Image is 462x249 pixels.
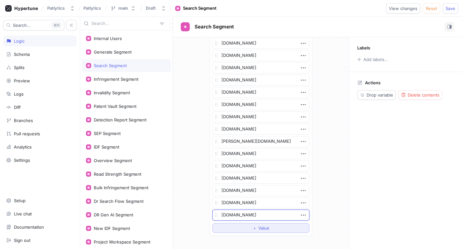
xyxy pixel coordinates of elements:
[212,87,309,98] textarea: [DOMAIN_NAME]
[14,144,32,150] div: Analytics
[94,158,132,163] div: Overview Segment
[94,131,121,136] div: SEP Segment
[386,3,420,14] button: View changes
[94,239,150,244] div: Project Workspace Segment
[423,3,440,14] button: Reset
[365,80,381,85] p: Actions
[3,20,64,30] button: Search...K
[94,199,144,204] div: Dr Search Flow Segment
[357,45,370,50] p: Labels
[94,90,130,95] div: Invalidity Segment
[212,50,309,61] textarea: [DOMAIN_NAME]
[14,91,24,97] div: Logs
[94,185,148,190] div: Bulk Infringement Segment
[14,118,33,123] div: Branches
[118,5,128,11] div: main
[14,65,25,70] div: Splits
[426,6,437,10] span: Reset
[143,3,169,14] button: Draft
[47,5,65,11] div: Patlytics
[91,20,157,27] input: Search...
[212,173,309,184] textarea: [DOMAIN_NAME]
[14,198,26,203] div: Setup
[408,93,439,97] span: Delete contents
[183,5,217,12] div: Search Segment
[212,148,309,159] textarea: [DOMAIN_NAME]
[14,78,30,83] div: Preview
[94,171,141,177] div: Read Strength Segment
[83,6,101,10] span: Patlytics
[212,38,309,49] textarea: [DOMAIN_NAME]
[45,3,78,14] button: Patlytics
[14,211,32,216] div: Live chat
[212,124,309,135] textarea: [DOMAIN_NAME]
[212,223,309,233] button: ＋Value
[443,3,458,14] button: Save
[446,6,455,10] span: Save
[14,238,30,243] div: Sign out
[94,226,130,231] div: New IDF Segment
[3,222,77,233] a: Documentation
[212,111,309,122] textarea: [DOMAIN_NAME]
[212,75,309,86] textarea: [DOMAIN_NAME]
[94,63,127,68] div: Search Segment
[357,90,396,100] button: Drop variable
[195,24,234,29] span: Search Segment
[14,224,44,230] div: Documentation
[398,90,442,100] button: Delete contents
[94,36,122,41] div: Internal Users
[252,226,257,230] span: ＋
[14,131,40,136] div: Pull requests
[94,104,136,109] div: Patent Vault Segment
[389,6,417,10] span: View changes
[355,55,390,64] button: Add labels...
[212,99,309,110] textarea: [DOMAIN_NAME]
[108,3,138,14] button: main
[94,212,133,217] div: DR Gen AI Segment
[94,49,132,55] div: Generate Segment
[212,136,309,147] textarea: [PERSON_NAME][DOMAIN_NAME]
[146,5,156,11] div: Draft
[367,93,393,97] span: Drop variable
[363,57,388,62] div: Add labels...
[212,62,309,73] textarea: [DOMAIN_NAME]
[94,77,138,82] div: Infringement Segment
[13,23,31,27] span: Search...
[212,210,309,221] textarea: basf.
[51,22,61,28] div: K
[94,144,119,150] div: IDF Segment
[14,158,30,163] div: Settings
[212,161,309,171] textarea: [DOMAIN_NAME]
[14,38,25,44] div: Logic
[14,105,21,110] div: Diff
[212,185,309,196] textarea: [DOMAIN_NAME]
[14,52,30,57] div: Schema
[258,226,269,230] span: Value
[94,117,146,122] div: Detection Report Segment
[212,197,309,208] textarea: [DOMAIN_NAME]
